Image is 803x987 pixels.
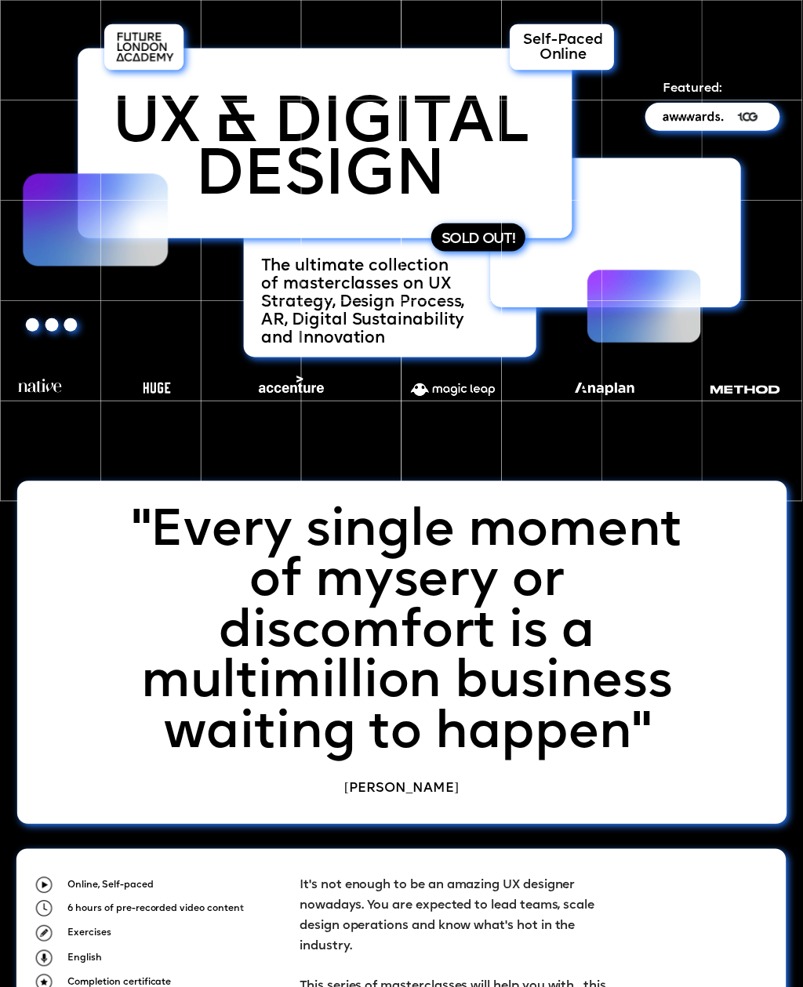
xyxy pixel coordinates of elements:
[67,900,245,917] p: t
[132,506,696,760] span: "Every single moment of mysery or discomfort is a multimillion business waiting to happen"
[67,904,239,913] span: 6 hours of pre-recorded video conten
[36,900,53,916] img: upload-5dcb7aea-3d7f-4093-a867-f0427182171d.png
[67,928,111,938] span: Exercises
[344,782,459,795] span: [PERSON_NAME]
[67,880,153,890] span: Online, Self-paced
[36,876,53,893] img: upload-07951a27-10af-4bb5-ba2e-56013147accf.png
[36,950,53,967] img: upload-9eb2eadd-7bf9-4b2b-b585-6dd8b9275b41.png
[67,954,102,963] span: English
[36,925,53,942] img: upload-9a1ba6e8-b582-4fa0-8410-06d24126e5ff.png
[67,978,171,987] span: Completion certificate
